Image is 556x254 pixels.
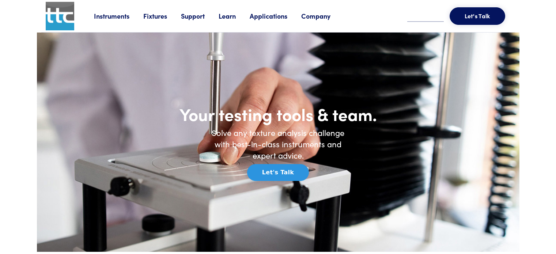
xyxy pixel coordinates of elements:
[143,11,181,20] a: Fixtures
[247,164,309,181] button: Let's Talk
[450,7,505,25] button: Let's Talk
[301,11,344,20] a: Company
[205,127,351,161] h6: Solve any texture analysis challenge with best-in-class instruments and expert advice.
[46,2,74,30] img: ttc_logo_1x1_v1.0.png
[181,11,219,20] a: Support
[219,11,250,20] a: Learn
[94,11,143,20] a: Instruments
[250,11,301,20] a: Applications
[132,103,424,125] h1: Your testing tools & team.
